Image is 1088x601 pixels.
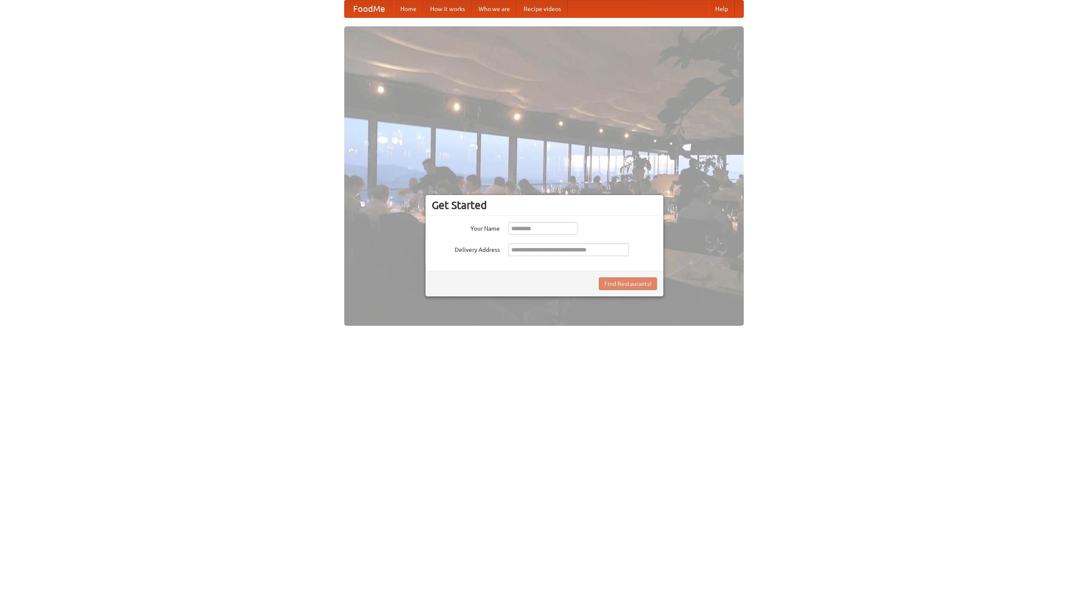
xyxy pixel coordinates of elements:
a: Home [394,0,423,17]
button: Find Restaurants! [599,277,657,290]
label: Your Name [432,222,500,233]
label: Delivery Address [432,243,500,254]
a: Help [708,0,735,17]
h3: Get Started [432,199,657,212]
a: Who we are [472,0,517,17]
a: How it works [423,0,472,17]
a: Recipe videos [517,0,568,17]
a: FoodMe [345,0,394,17]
